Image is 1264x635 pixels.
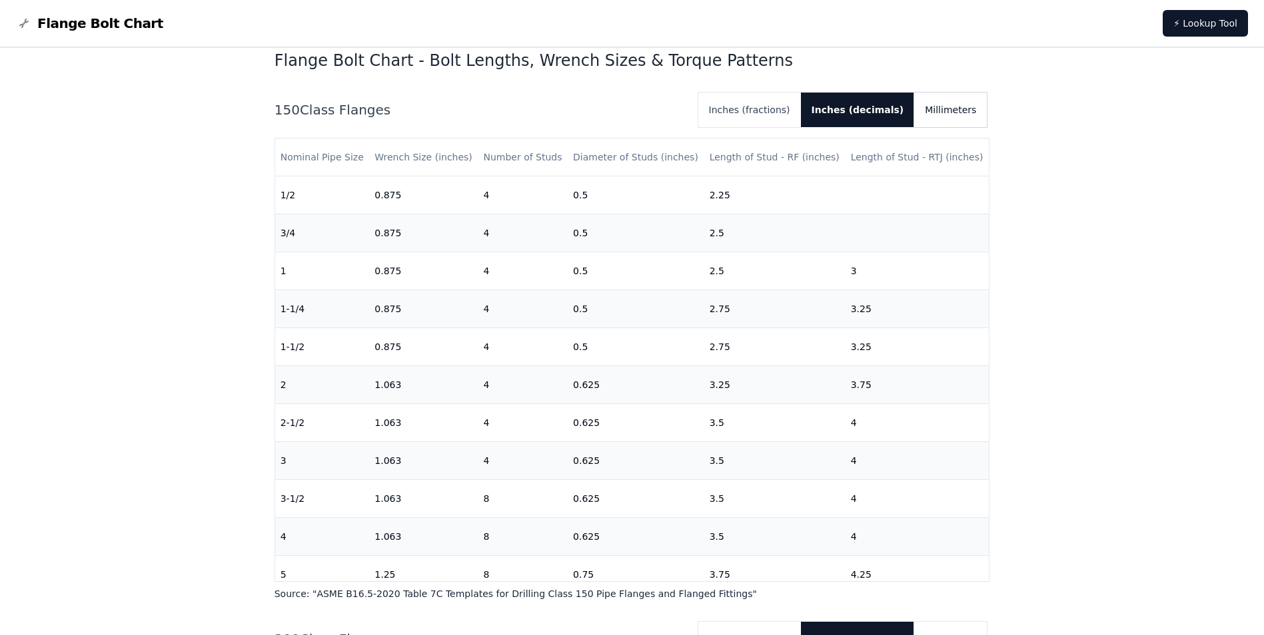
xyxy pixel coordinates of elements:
[478,214,568,252] td: 4
[369,366,478,404] td: 1.063
[914,93,987,127] button: Millimeters
[478,556,568,594] td: 8
[846,366,989,404] td: 3.75
[704,138,846,176] th: Length of Stud - RF (inches)
[275,50,990,71] h1: Flange Bolt Chart - Bolt Lengths, Wrench Sizes & Torque Patterns
[369,404,478,442] td: 1.063
[846,556,989,594] td: 4.25
[275,214,370,252] td: 3/4
[16,14,163,33] a: Flange Bolt Chart LogoFlange Bolt Chart
[1163,10,1248,37] a: ⚡ Lookup Tool
[698,93,801,127] button: Inches (fractions)
[16,15,32,31] img: Flange Bolt Chart Logo
[704,214,846,252] td: 2.5
[704,328,846,366] td: 2.75
[275,442,370,480] td: 3
[568,404,704,442] td: 0.625
[369,176,478,214] td: 0.875
[478,290,568,328] td: 4
[568,442,704,480] td: 0.625
[704,176,846,214] td: 2.25
[568,480,704,518] td: 0.625
[275,290,370,328] td: 1-1/4
[275,480,370,518] td: 3-1/2
[846,290,989,328] td: 3.25
[275,252,370,290] td: 1
[704,366,846,404] td: 3.25
[275,138,370,176] th: Nominal Pipe Size
[568,290,704,328] td: 0.5
[704,480,846,518] td: 3.5
[704,556,846,594] td: 3.75
[568,176,704,214] td: 0.5
[275,587,990,600] p: Source: " ASME B16.5-2020 Table 7C Templates for Drilling Class 150 Pipe Flanges and Flanged Fitt...
[369,214,478,252] td: 0.875
[704,404,846,442] td: 3.5
[568,252,704,290] td: 0.5
[704,252,846,290] td: 2.5
[478,176,568,214] td: 4
[275,101,688,119] h2: 150 Class Flanges
[568,556,704,594] td: 0.75
[846,404,989,442] td: 4
[846,480,989,518] td: 4
[801,93,915,127] button: Inches (decimals)
[846,328,989,366] td: 3.25
[478,480,568,518] td: 8
[478,518,568,556] td: 8
[568,518,704,556] td: 0.625
[275,176,370,214] td: 1/2
[37,14,163,33] span: Flange Bolt Chart
[846,138,989,176] th: Length of Stud - RTJ (inches)
[275,328,370,366] td: 1-1/2
[369,480,478,518] td: 1.063
[478,404,568,442] td: 4
[846,442,989,480] td: 4
[478,366,568,404] td: 4
[846,252,989,290] td: 3
[369,518,478,556] td: 1.063
[369,556,478,594] td: 1.25
[478,442,568,480] td: 4
[704,290,846,328] td: 2.75
[369,252,478,290] td: 0.875
[369,290,478,328] td: 0.875
[369,138,478,176] th: Wrench Size (inches)
[846,518,989,556] td: 4
[478,138,568,176] th: Number of Studs
[568,328,704,366] td: 0.5
[369,442,478,480] td: 1.063
[275,366,370,404] td: 2
[369,328,478,366] td: 0.875
[478,328,568,366] td: 4
[275,404,370,442] td: 2-1/2
[568,138,704,176] th: Diameter of Studs (inches)
[275,518,370,556] td: 4
[568,214,704,252] td: 0.5
[275,556,370,594] td: 5
[478,252,568,290] td: 4
[704,442,846,480] td: 3.5
[704,518,846,556] td: 3.5
[568,366,704,404] td: 0.625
